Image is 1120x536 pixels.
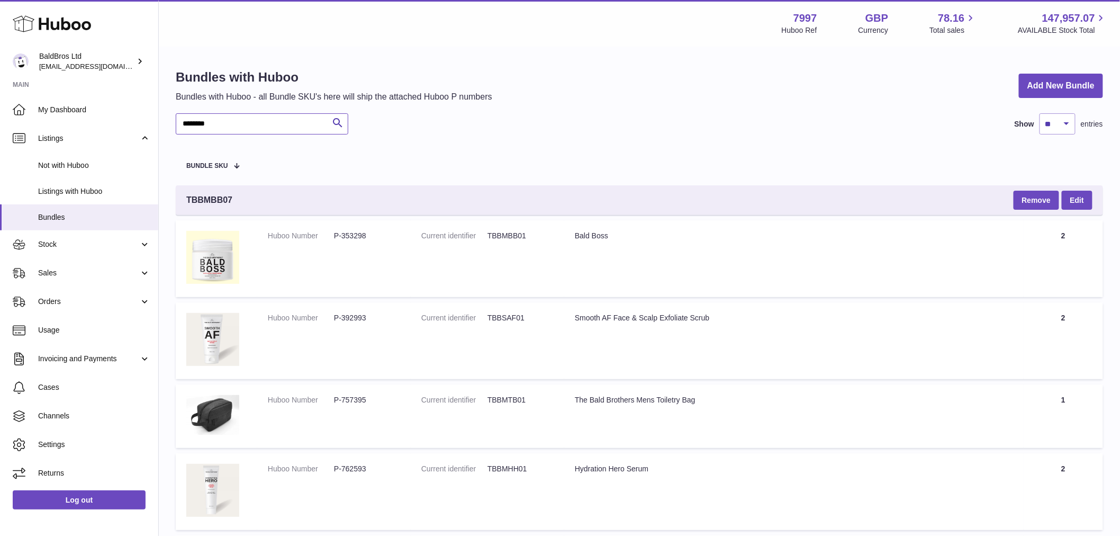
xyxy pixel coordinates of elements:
td: 2 [1024,220,1103,297]
span: Returns [38,468,150,478]
dd: P-762593 [334,464,400,474]
dt: Huboo Number [268,231,334,241]
button: Remove [1014,191,1059,210]
span: 78.16 [938,11,964,25]
span: [EMAIL_ADDRESS][DOMAIN_NAME] [39,62,156,70]
span: Listings with Huboo [38,186,150,196]
span: Cases [38,382,150,392]
strong: 7997 [793,11,817,25]
dt: Huboo Number [268,464,334,474]
span: Total sales [929,25,977,35]
dt: Current identifier [421,395,487,405]
div: Smooth AF Face & Scalp Exfoliate Scrub [575,313,1013,323]
dd: P-757395 [334,395,400,405]
dt: Huboo Number [268,395,334,405]
div: The Bald Brothers Mens Toiletry Bag [575,395,1013,405]
td: 2 [1024,302,1103,379]
img: internalAdmin-7997@internal.huboo.com [13,53,29,69]
span: 147,957.07 [1042,11,1095,25]
p: Bundles with Huboo - all Bundle SKU's here will ship the attached Huboo P numbers [176,91,492,103]
td: 1 [1024,385,1103,449]
td: 2 [1024,453,1103,530]
span: TBBMBB07 [186,194,232,206]
img: Hydration Hero Serum [186,464,239,517]
dd: P-353298 [334,231,400,241]
span: Sales [38,268,139,278]
a: Log out [13,490,146,510]
a: 147,957.07 AVAILABLE Stock Total [1018,11,1107,35]
h1: Bundles with Huboo [176,69,492,86]
dd: TBBMHH01 [487,464,554,474]
span: Invoicing and Payments [38,354,139,364]
span: Settings [38,440,150,450]
dd: TBBMBB01 [487,231,554,241]
div: Currency [859,25,889,35]
span: My Dashboard [38,105,150,115]
div: Hydration Hero Serum [575,464,1013,474]
img: The Bald Brothers Mens Toiletry Bag [186,395,239,435]
span: entries [1081,119,1103,129]
dd: P-392993 [334,313,400,323]
span: Channels [38,411,150,421]
img: Bald Boss [186,231,239,284]
dt: Huboo Number [268,313,334,323]
img: Smooth AF Face & Scalp Exfoliate Scrub [186,313,239,366]
span: Stock [38,239,139,249]
a: 78.16 Total sales [929,11,977,35]
span: Usage [38,325,150,335]
span: Bundles [38,212,150,222]
dt: Current identifier [421,313,487,323]
span: Not with Huboo [38,160,150,171]
dd: TBBSAF01 [487,313,554,323]
a: Edit [1062,191,1092,210]
div: Bald Boss [575,231,1013,241]
span: AVAILABLE Stock Total [1018,25,1107,35]
strong: GBP [865,11,888,25]
span: Orders [38,297,139,307]
span: Listings [38,133,139,144]
span: Bundle SKU [186,163,228,169]
dd: TBBMTB01 [487,395,554,405]
a: Add New Bundle [1019,74,1103,99]
dt: Current identifier [421,464,487,474]
label: Show [1015,119,1034,129]
div: BaldBros Ltd [39,51,134,72]
dt: Current identifier [421,231,487,241]
div: Huboo Ref [782,25,817,35]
